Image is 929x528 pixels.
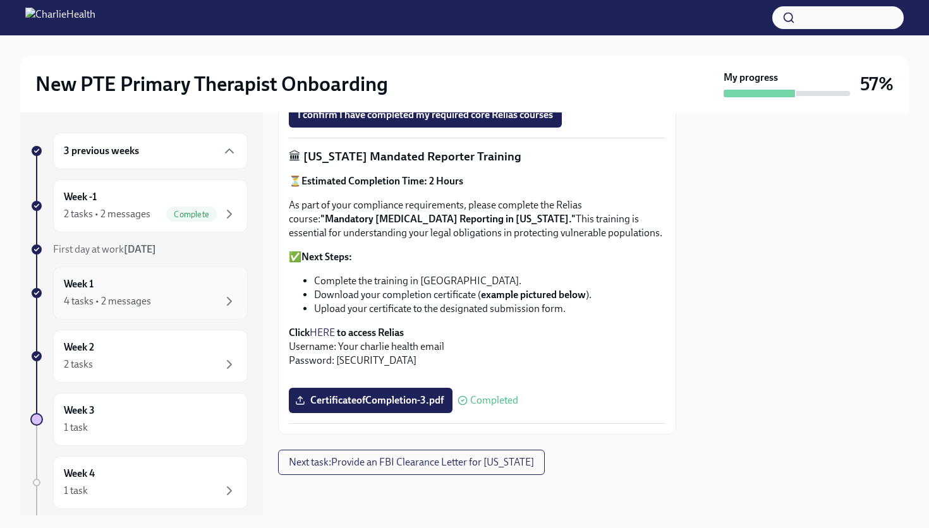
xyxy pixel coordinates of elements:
[30,330,248,383] a: Week 22 tasks
[289,327,310,339] strong: Click
[53,133,248,169] div: 3 previous weeks
[35,71,388,97] h2: New PTE Primary Therapist Onboarding
[64,190,97,204] h6: Week -1
[289,174,665,188] p: ⏳
[64,340,94,354] h6: Week 2
[314,274,665,288] li: Complete the training in [GEOGRAPHIC_DATA].
[124,243,156,255] strong: [DATE]
[470,395,518,405] span: Completed
[298,394,444,407] span: CertificateofCompletion-3.pdf
[64,467,95,481] h6: Week 4
[289,198,665,240] p: As part of your compliance requirements, please complete the Relias course: This training is esse...
[289,102,562,128] button: I confirm I have completed my required core Relias courses
[298,109,553,121] span: I confirm I have completed my required core Relias courses
[278,450,545,475] button: Next task:Provide an FBI Clearance Letter for [US_STATE]
[64,484,88,498] div: 1 task
[64,144,139,158] h6: 3 previous weeks
[30,243,248,256] a: First day at work[DATE]
[860,73,894,95] h3: 57%
[30,393,248,446] a: Week 31 task
[337,327,404,339] strong: to access Relias
[166,210,217,219] span: Complete
[64,207,150,221] div: 2 tasks • 2 messages
[30,267,248,320] a: Week 14 tasks • 2 messages
[64,404,95,417] h6: Week 3
[289,326,665,368] p: Username: Your charlie health email Password: [SECURITY_DATA]
[320,213,576,225] strong: "Mandatory [MEDICAL_DATA] Reporting in [US_STATE]."
[724,71,778,85] strong: My progress
[64,294,151,308] div: 4 tasks • 2 messages
[30,179,248,232] a: Week -12 tasks • 2 messagesComplete
[289,388,452,413] label: CertificateofCompletion-3.pdf
[25,8,95,28] img: CharlieHealth
[64,357,93,371] div: 2 tasks
[53,243,156,255] span: First day at work
[30,456,248,509] a: Week 41 task
[481,289,586,301] strong: example pictured below
[301,251,352,263] strong: Next Steps:
[289,148,665,165] p: 🏛 [US_STATE] Mandated Reporter Training
[314,302,665,316] li: Upload your certificate to the designated submission form.
[301,175,463,187] strong: Estimated Completion Time: 2 Hours
[289,456,534,469] span: Next task : Provide an FBI Clearance Letter for [US_STATE]
[64,421,88,435] div: 1 task
[289,250,665,264] p: ✅
[310,327,335,339] a: HERE
[64,277,94,291] h6: Week 1
[314,288,665,302] li: Download your completion certificate ( ).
